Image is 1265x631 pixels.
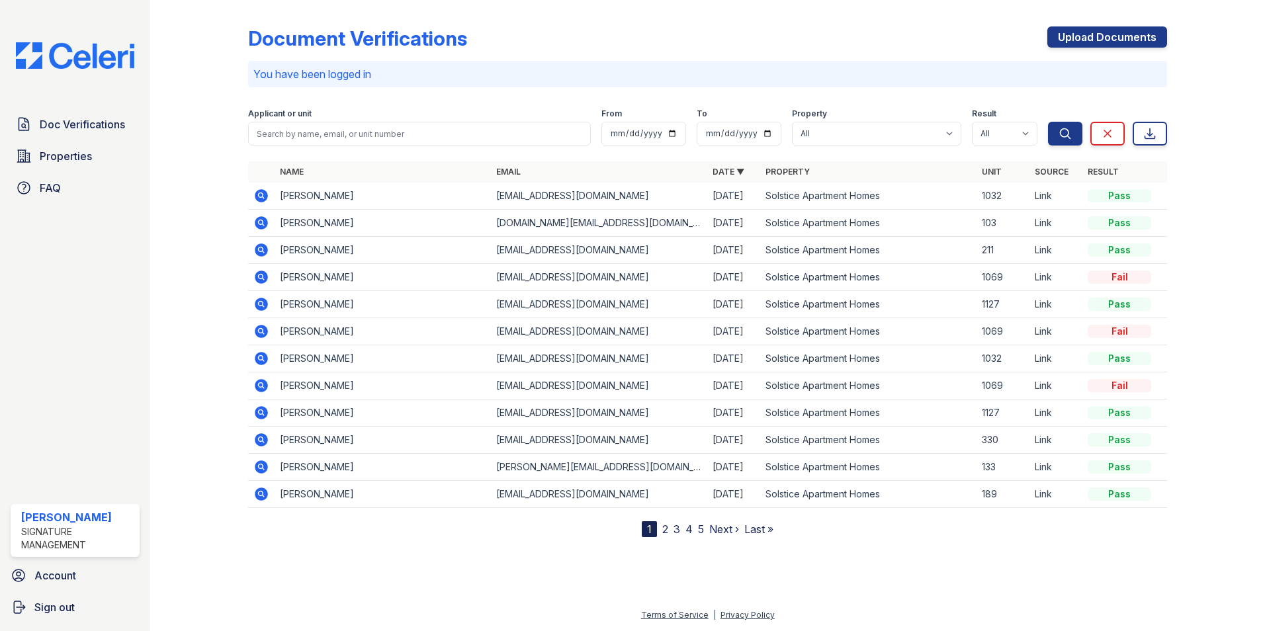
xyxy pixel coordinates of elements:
[5,594,145,620] a: Sign out
[11,175,140,201] a: FAQ
[760,345,977,372] td: Solstice Apartment Homes
[248,108,312,119] label: Applicant or unit
[21,525,134,552] div: Signature Management
[275,264,491,291] td: [PERSON_NAME]
[1088,433,1151,446] div: Pass
[977,400,1029,427] td: 1127
[275,481,491,508] td: [PERSON_NAME]
[1029,183,1082,210] td: Link
[1029,291,1082,318] td: Link
[698,523,704,536] a: 5
[40,180,61,196] span: FAQ
[707,291,760,318] td: [DATE]
[760,481,977,508] td: Solstice Apartment Homes
[977,345,1029,372] td: 1032
[760,210,977,237] td: Solstice Apartment Homes
[977,318,1029,345] td: 1069
[275,454,491,481] td: [PERSON_NAME]
[275,210,491,237] td: [PERSON_NAME]
[765,167,810,177] a: Property
[1088,352,1151,365] div: Pass
[707,372,760,400] td: [DATE]
[248,26,467,50] div: Document Verifications
[760,183,977,210] td: Solstice Apartment Homes
[977,291,1029,318] td: 1127
[977,427,1029,454] td: 330
[972,108,996,119] label: Result
[1088,298,1151,311] div: Pass
[40,148,92,164] span: Properties
[713,610,716,620] div: |
[662,523,668,536] a: 2
[760,427,977,454] td: Solstice Apartment Homes
[491,345,707,372] td: [EMAIL_ADDRESS][DOMAIN_NAME]
[707,183,760,210] td: [DATE]
[1088,460,1151,474] div: Pass
[760,400,977,427] td: Solstice Apartment Homes
[491,291,707,318] td: [EMAIL_ADDRESS][DOMAIN_NAME]
[275,427,491,454] td: [PERSON_NAME]
[977,210,1029,237] td: 103
[496,167,521,177] a: Email
[275,291,491,318] td: [PERSON_NAME]
[1029,345,1082,372] td: Link
[280,167,304,177] a: Name
[707,237,760,264] td: [DATE]
[744,523,773,536] a: Last »
[707,345,760,372] td: [DATE]
[1029,400,1082,427] td: Link
[674,523,680,536] a: 3
[707,318,760,345] td: [DATE]
[760,237,977,264] td: Solstice Apartment Homes
[697,108,707,119] label: To
[1029,372,1082,400] td: Link
[977,237,1029,264] td: 211
[1088,406,1151,419] div: Pass
[1029,237,1082,264] td: Link
[1029,454,1082,481] td: Link
[760,318,977,345] td: Solstice Apartment Homes
[253,66,1162,82] p: You have been logged in
[40,116,125,132] span: Doc Verifications
[1088,216,1151,230] div: Pass
[1029,481,1082,508] td: Link
[11,111,140,138] a: Doc Verifications
[1029,427,1082,454] td: Link
[491,318,707,345] td: [EMAIL_ADDRESS][DOMAIN_NAME]
[491,210,707,237] td: [DOMAIN_NAME][EMAIL_ADDRESS][DOMAIN_NAME]
[275,318,491,345] td: [PERSON_NAME]
[491,400,707,427] td: [EMAIL_ADDRESS][DOMAIN_NAME]
[1088,243,1151,257] div: Pass
[5,562,145,589] a: Account
[707,427,760,454] td: [DATE]
[1029,210,1082,237] td: Link
[1088,325,1151,338] div: Fail
[491,372,707,400] td: [EMAIL_ADDRESS][DOMAIN_NAME]
[760,291,977,318] td: Solstice Apartment Homes
[977,183,1029,210] td: 1032
[760,454,977,481] td: Solstice Apartment Homes
[491,454,707,481] td: [PERSON_NAME][EMAIL_ADDRESS][DOMAIN_NAME]
[977,264,1029,291] td: 1069
[5,42,145,69] img: CE_Logo_Blue-a8612792a0a2168367f1c8372b55b34899dd931a85d93a1a3d3e32e68fde9ad4.png
[34,599,75,615] span: Sign out
[1088,189,1151,202] div: Pass
[491,427,707,454] td: [EMAIL_ADDRESS][DOMAIN_NAME]
[275,237,491,264] td: [PERSON_NAME]
[1088,487,1151,501] div: Pass
[275,183,491,210] td: [PERSON_NAME]
[977,454,1029,481] td: 133
[760,264,977,291] td: Solstice Apartment Homes
[707,264,760,291] td: [DATE]
[601,108,622,119] label: From
[1029,318,1082,345] td: Link
[982,167,1002,177] a: Unit
[707,481,760,508] td: [DATE]
[275,400,491,427] td: [PERSON_NAME]
[792,108,827,119] label: Property
[707,210,760,237] td: [DATE]
[1088,379,1151,392] div: Fail
[709,523,739,536] a: Next ›
[641,610,709,620] a: Terms of Service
